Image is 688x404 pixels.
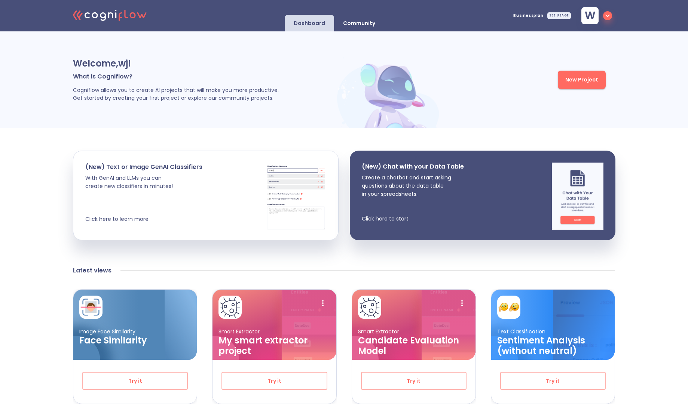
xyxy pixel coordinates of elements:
span: Try it [95,376,175,386]
button: New Project [558,71,606,89]
p: Community [343,20,375,27]
p: Text Classification [497,328,609,335]
img: card avatar [359,297,380,318]
p: Smart Extractor [218,328,330,335]
p: Image Face Similarity [79,328,191,335]
p: Cogniflow allows you to create AI projects that will make you more productive. Get started by cre... [73,86,335,102]
img: header robot [335,57,443,128]
img: card background [553,290,615,380]
h3: Candidate Evaluation Model [358,335,470,356]
h4: Latest views [73,267,111,274]
p: Welcome, wj ! [73,58,335,70]
button: Try it [361,372,467,390]
span: Business plan [513,14,543,18]
span: w [585,10,596,21]
img: chat img [552,163,603,230]
button: Try it [500,372,606,390]
button: w [575,5,615,27]
button: Try it [82,372,188,390]
p: (New) Text or Image GenAI Classifiers [85,163,202,171]
p: What is Cogniflow? [73,73,335,80]
span: Try it [234,376,314,386]
h3: My smart extractor project [218,335,330,356]
h3: Sentiment Analysis (without neutral) [497,335,609,356]
p: Smart Extractor [358,328,470,335]
img: card avatar [220,297,241,318]
img: card avatar [498,297,519,318]
img: cards stack img [266,163,326,230]
img: card avatar [80,297,101,318]
span: Try it [513,376,593,386]
img: card ellipse [73,314,124,360]
div: SEE USAGE [547,12,571,19]
p: With GenAI and LLMs you can create new classifiers in minutes! Click here to learn more [85,174,202,223]
span: Try it [374,376,454,386]
span: New Project [565,75,598,84]
button: Try it [221,372,327,390]
p: Dashboard [294,20,325,27]
h3: Face Similarity [79,335,191,346]
p: Create a chatbot and start asking questions about the data table in your spreadsheets. Click here... [362,173,464,223]
p: (New) Chat with your Data Table [362,163,464,170]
